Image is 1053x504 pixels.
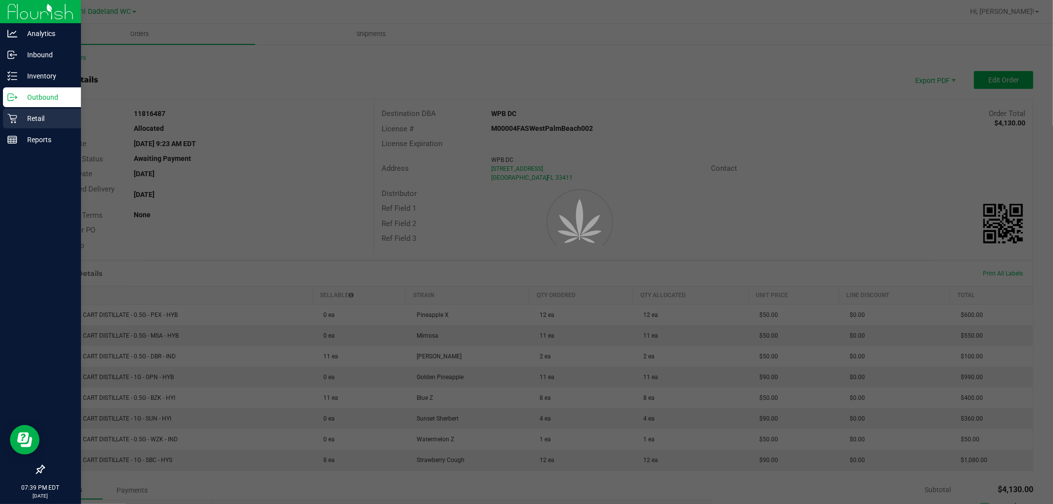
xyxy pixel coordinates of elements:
[7,50,17,60] inline-svg: Inbound
[17,70,77,82] p: Inventory
[7,29,17,39] inline-svg: Analytics
[10,425,39,455] iframe: Resource center
[17,28,77,39] p: Analytics
[7,135,17,145] inline-svg: Reports
[17,113,77,124] p: Retail
[4,492,77,500] p: [DATE]
[7,92,17,102] inline-svg: Outbound
[4,483,77,492] p: 07:39 PM EDT
[17,134,77,146] p: Reports
[17,49,77,61] p: Inbound
[7,114,17,123] inline-svg: Retail
[17,91,77,103] p: Outbound
[7,71,17,81] inline-svg: Inventory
